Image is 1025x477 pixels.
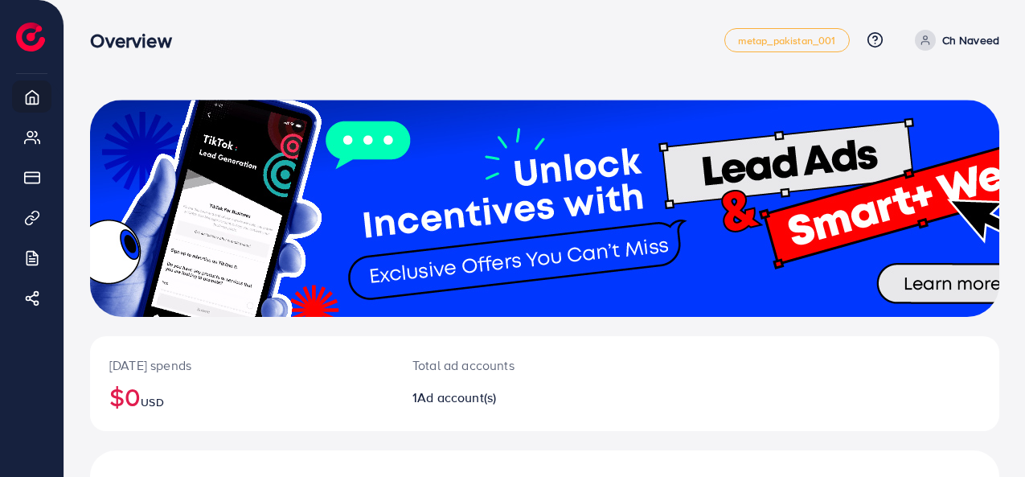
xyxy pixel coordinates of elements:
span: metap_pakistan_001 [738,35,836,46]
h3: Overview [90,29,184,52]
p: Total ad accounts [412,356,601,375]
h2: 1 [412,390,601,405]
a: Ch Naveed [908,30,999,51]
span: Ad account(s) [417,389,496,406]
h2: $0 [109,381,374,412]
p: [DATE] spends [109,356,374,375]
img: logo [16,23,45,51]
span: USD [141,394,163,410]
a: metap_pakistan_001 [724,28,850,52]
p: Ch Naveed [942,31,999,50]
